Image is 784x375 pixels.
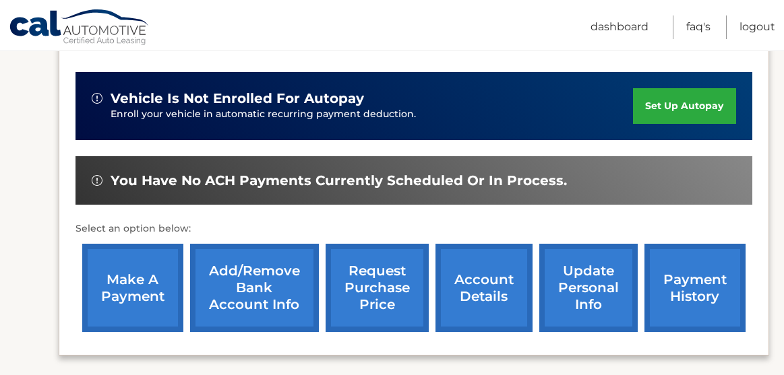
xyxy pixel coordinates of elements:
a: payment history [644,244,746,332]
span: You have no ACH payments currently scheduled or in process. [111,172,567,189]
a: request purchase price [326,244,429,332]
a: Add/Remove bank account info [190,244,319,332]
a: FAQ's [686,15,711,39]
a: Dashboard [591,15,649,39]
a: account details [435,244,533,332]
a: Cal Automotive [9,9,150,48]
a: Logout [740,15,775,39]
img: alert-white.svg [92,93,102,104]
a: make a payment [82,244,183,332]
a: set up autopay [633,88,735,124]
p: Enroll your vehicle in automatic recurring payment deduction. [111,107,634,122]
span: vehicle is not enrolled for autopay [111,90,364,107]
a: update personal info [539,244,638,332]
img: alert-white.svg [92,175,102,186]
p: Select an option below: [76,221,752,237]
